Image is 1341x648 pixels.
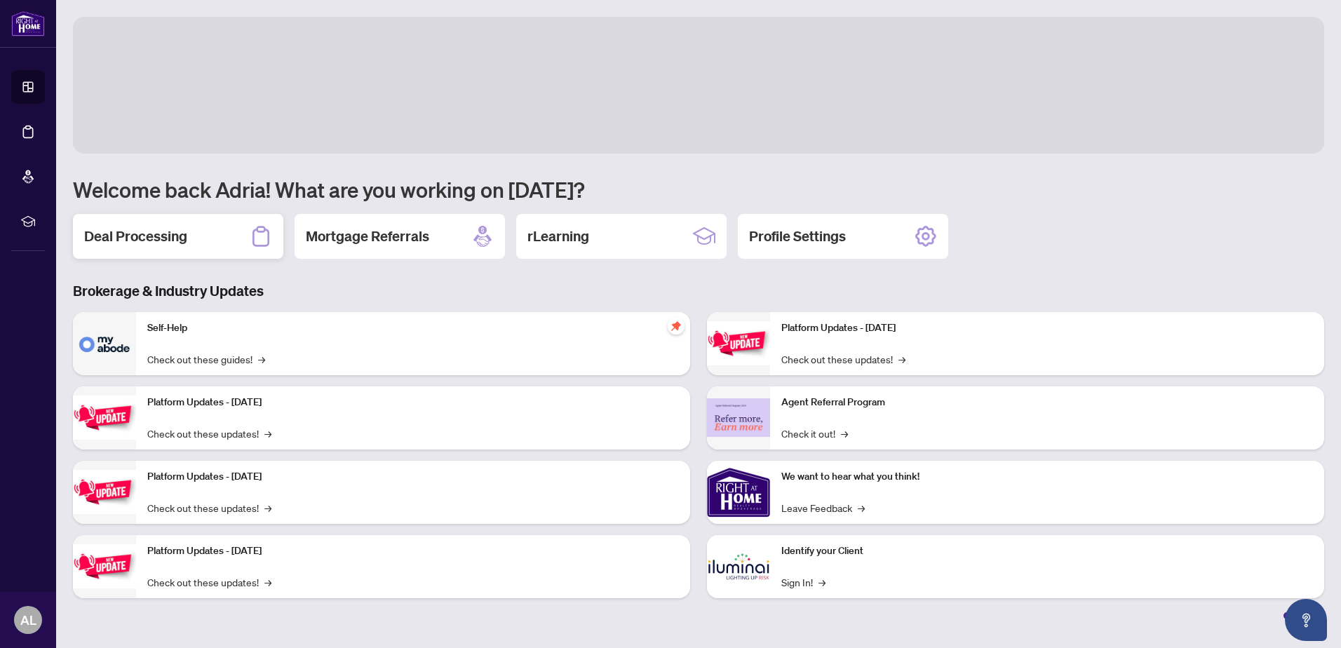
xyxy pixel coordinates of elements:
[147,544,679,559] p: Platform Updates - [DATE]
[781,320,1313,336] p: Platform Updates - [DATE]
[781,426,848,441] a: Check it out!→
[73,312,136,375] img: Self-Help
[781,544,1313,559] p: Identify your Client
[73,396,136,440] img: Platform Updates - September 16, 2025
[898,351,905,367] span: →
[306,227,429,246] h2: Mortgage Referrals
[707,535,770,598] img: Identify your Client
[781,574,826,590] a: Sign In!→
[749,227,846,246] h2: Profile Settings
[73,281,1324,301] h3: Brokerage & Industry Updates
[147,426,271,441] a: Check out these updates!→
[147,469,679,485] p: Platform Updates - [DATE]
[781,500,865,515] a: Leave Feedback→
[264,500,271,515] span: →
[264,426,271,441] span: →
[147,574,271,590] a: Check out these updates!→
[668,318,685,335] span: pushpin
[147,500,271,515] a: Check out these updates!→
[11,11,45,36] img: logo
[147,395,679,410] p: Platform Updates - [DATE]
[73,544,136,588] img: Platform Updates - July 8, 2025
[781,351,905,367] a: Check out these updates!→
[1285,599,1327,641] button: Open asap
[147,320,679,336] p: Self-Help
[147,351,265,367] a: Check out these guides!→
[781,469,1313,485] p: We want to hear what you think!
[527,227,589,246] h2: rLearning
[84,227,187,246] h2: Deal Processing
[20,610,36,630] span: AL
[818,574,826,590] span: →
[707,398,770,437] img: Agent Referral Program
[264,574,271,590] span: →
[258,351,265,367] span: →
[858,500,865,515] span: →
[841,426,848,441] span: →
[73,470,136,514] img: Platform Updates - July 21, 2025
[781,395,1313,410] p: Agent Referral Program
[73,176,1324,203] h1: Welcome back Adria! What are you working on [DATE]?
[707,461,770,524] img: We want to hear what you think!
[707,321,770,365] img: Platform Updates - June 23, 2025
